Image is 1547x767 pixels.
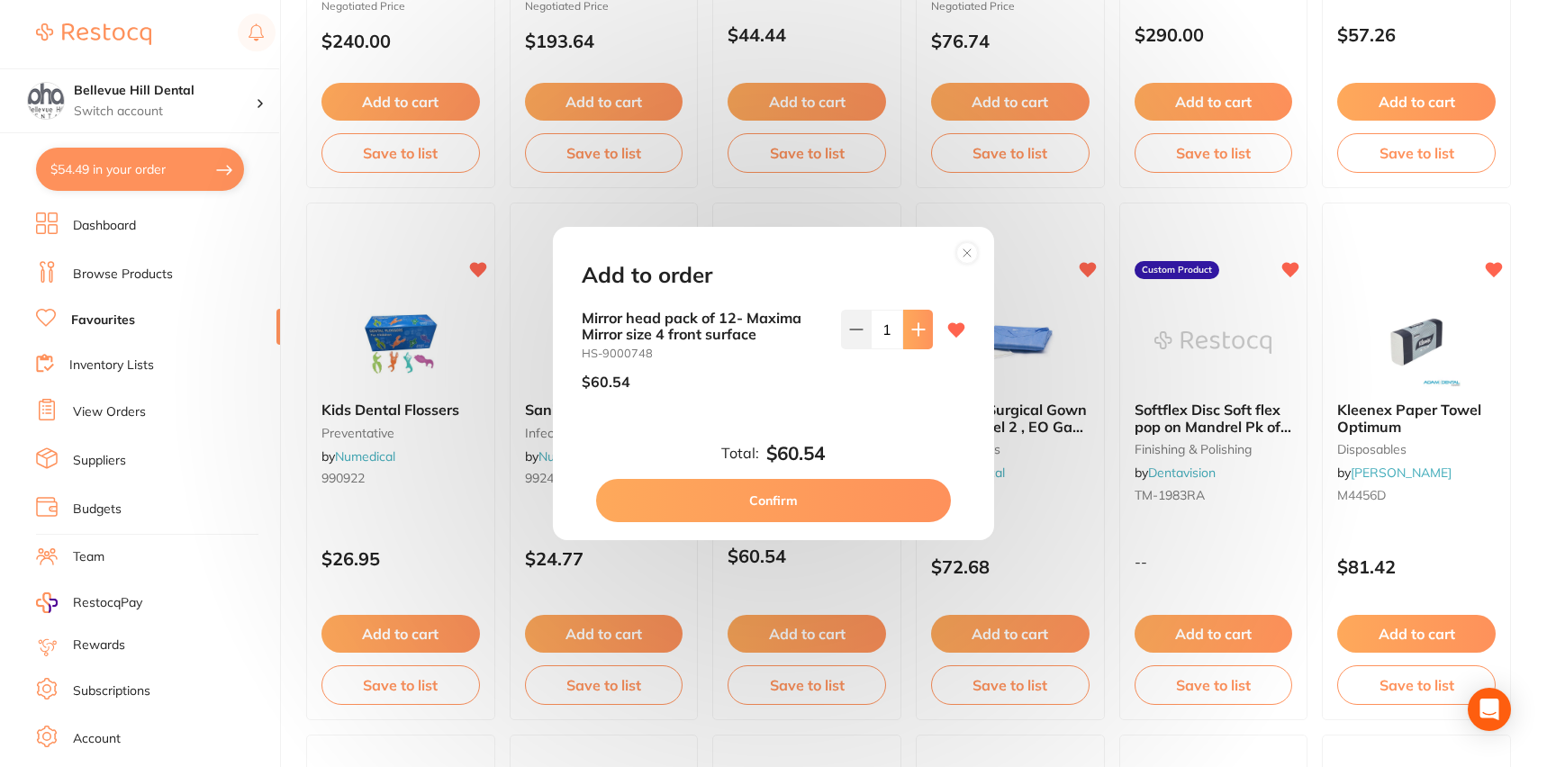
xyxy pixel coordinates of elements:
div: Open Intercom Messenger [1468,688,1511,731]
label: Total: [722,445,760,461]
small: HS-9000748 [582,347,827,360]
button: Confirm [596,479,951,522]
b: Mirror head pack of 12- Maxima Mirror size 4 front surface [582,310,827,343]
p: $60.54 [582,374,630,390]
h2: Add to order [582,263,712,288]
b: $60.54 [767,443,826,465]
